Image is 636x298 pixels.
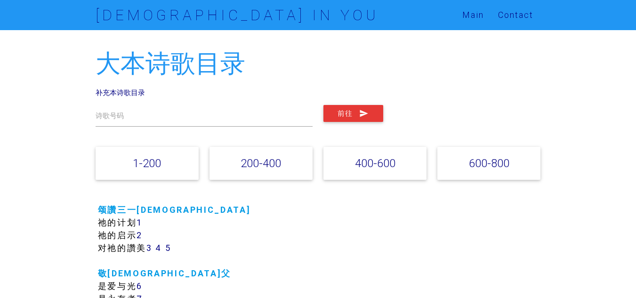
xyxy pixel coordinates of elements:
a: 补充本诗歌目录 [96,88,145,97]
a: 4 [155,242,162,253]
a: 敬[DEMOGRAPHIC_DATA]父 [98,268,231,279]
h2: 大本诗歌目录 [96,50,541,78]
a: 3 [146,242,153,253]
label: 诗歌号码 [96,111,124,121]
a: 400-600 [355,156,395,170]
a: 2 [137,230,143,241]
a: 1-200 [133,156,161,170]
a: 5 [165,242,171,253]
a: 200-400 [241,156,281,170]
a: 1 [137,217,143,228]
a: 颂讚三一[DEMOGRAPHIC_DATA] [98,204,251,215]
a: 600-800 [469,156,509,170]
button: 前往 [323,105,383,122]
a: 6 [137,281,143,291]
